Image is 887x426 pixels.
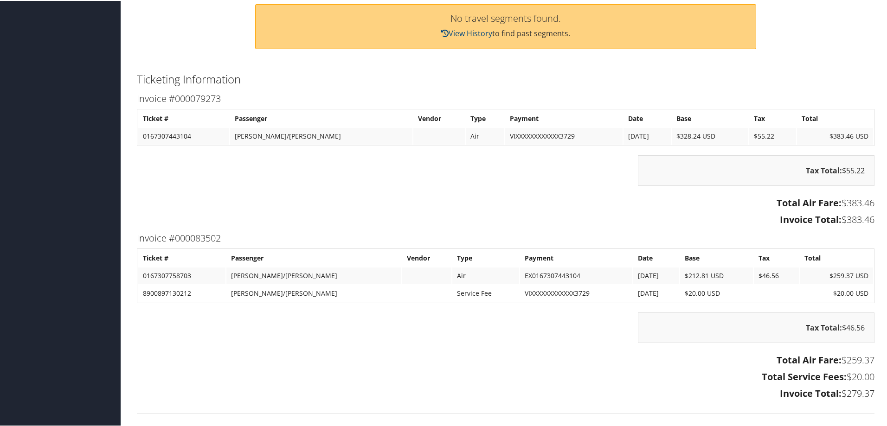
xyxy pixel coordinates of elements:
[138,127,229,144] td: 0167307443104
[520,284,632,301] td: VIXXXXXXXXXXXX3729
[265,27,746,39] p: to find past segments.
[452,249,519,266] th: Type
[623,127,671,144] td: [DATE]
[466,127,505,144] td: Air
[441,27,492,38] a: View History
[137,386,874,399] h3: $279.37
[505,127,623,144] td: VIXXXXXXXXXXXX3729
[138,284,225,301] td: 8900897130212
[402,249,451,266] th: Vendor
[749,127,796,144] td: $55.22
[137,369,874,382] h3: $20.00
[138,249,225,266] th: Ticket #
[806,322,842,332] strong: Tax Total:
[633,267,679,283] td: [DATE]
[749,109,796,126] th: Tax
[797,109,873,126] th: Total
[800,284,873,301] td: $20.00 USD
[754,249,799,266] th: Tax
[762,369,847,382] strong: Total Service Fees:
[777,196,842,208] strong: Total Air Fare:
[797,127,873,144] td: $383.46 USD
[638,154,874,185] div: $55.22
[137,91,874,104] h3: Invoice #000079273
[138,109,229,126] th: Ticket #
[137,212,874,225] h3: $383.46
[780,212,842,225] strong: Invoice Total:
[452,267,519,283] td: Air
[633,284,679,301] td: [DATE]
[505,109,623,126] th: Payment
[137,231,874,244] h3: Invoice #000083502
[672,109,748,126] th: Base
[777,353,842,365] strong: Total Air Fare:
[466,109,505,126] th: Type
[638,312,874,342] div: $46.56
[806,165,842,175] strong: Tax Total:
[138,267,225,283] td: 0167307758703
[413,109,465,126] th: Vendor
[137,70,874,86] h2: Ticketing Information
[265,13,746,22] h3: No travel segments found.
[680,267,753,283] td: $212.81 USD
[754,267,799,283] td: $46.56
[137,353,874,366] h3: $259.37
[452,284,519,301] td: Service Fee
[230,109,412,126] th: Passenger
[780,386,842,399] strong: Invoice Total:
[520,249,632,266] th: Payment
[680,249,753,266] th: Base
[672,127,748,144] td: $328.24 USD
[680,284,753,301] td: $20.00 USD
[230,127,412,144] td: [PERSON_NAME]/[PERSON_NAME]
[226,284,401,301] td: [PERSON_NAME]/[PERSON_NAME]
[520,267,632,283] td: EX0167307443104
[137,196,874,209] h3: $383.46
[800,267,873,283] td: $259.37 USD
[633,249,679,266] th: Date
[800,249,873,266] th: Total
[623,109,671,126] th: Date
[226,249,401,266] th: Passenger
[226,267,401,283] td: [PERSON_NAME]/[PERSON_NAME]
